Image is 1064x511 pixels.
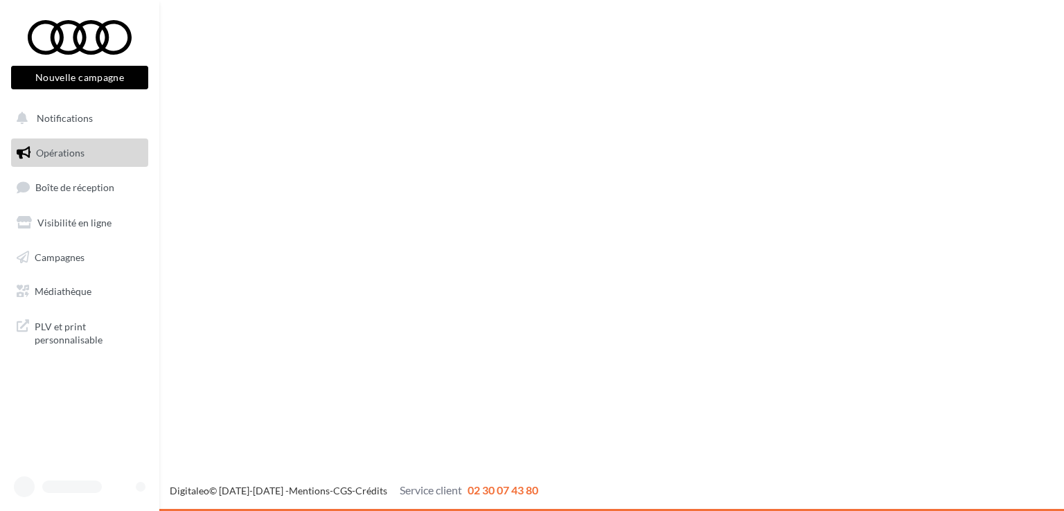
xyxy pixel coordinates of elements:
[400,483,462,496] span: Service client
[8,312,151,352] a: PLV et print personnalisable
[8,277,151,306] a: Médiathèque
[355,485,387,496] a: Crédits
[35,317,143,347] span: PLV et print personnalisable
[289,485,330,496] a: Mentions
[170,485,209,496] a: Digitaleo
[8,243,151,272] a: Campagnes
[8,138,151,168] a: Opérations
[11,66,148,89] button: Nouvelle campagne
[37,217,112,228] span: Visibilité en ligne
[37,112,93,124] span: Notifications
[8,104,145,133] button: Notifications
[8,208,151,237] a: Visibilité en ligne
[170,485,538,496] span: © [DATE]-[DATE] - - -
[8,172,151,202] a: Boîte de réception
[36,147,85,159] span: Opérations
[35,251,85,262] span: Campagnes
[35,285,91,297] span: Médiathèque
[333,485,352,496] a: CGS
[35,181,114,193] span: Boîte de réception
[468,483,538,496] span: 02 30 07 43 80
